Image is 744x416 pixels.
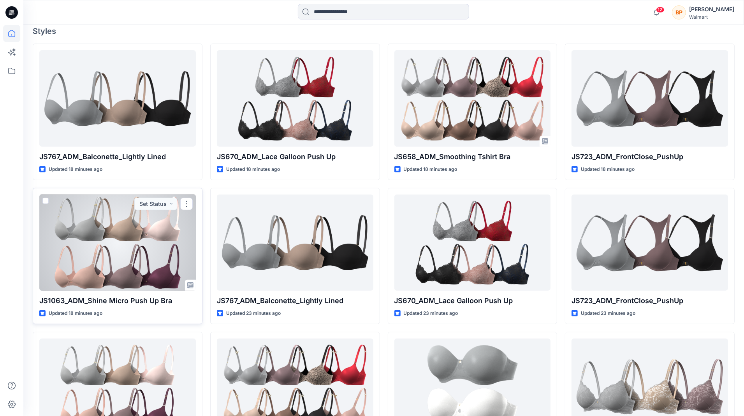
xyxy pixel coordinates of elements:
a: JS723_ADM_FrontClose_PushUp [572,195,728,291]
a: JS670_ADM_Lace Galloon Push Up [394,195,551,291]
p: Updated 23 minutes ago [226,309,281,318]
p: Updated 18 minutes ago [404,165,457,174]
div: [PERSON_NAME] [689,5,734,14]
div: Walmart [689,14,734,20]
p: JS767_ADM_Balconette_Lightly Lined [217,295,373,306]
p: Updated 18 minutes ago [49,309,102,318]
a: JS723_ADM_FrontClose_PushUp [572,50,728,147]
a: JS1063_ADM_Shine Micro Push Up Bra [39,195,196,291]
a: JS767_ADM_Balconette_Lightly Lined [39,50,196,147]
p: JS1063_ADM_Shine Micro Push Up Bra [39,295,196,306]
span: 12 [656,7,665,13]
p: JS658_ADM_Smoothing Tshirt Bra [394,151,551,162]
a: JS767_ADM_Balconette_Lightly Lined [217,195,373,291]
p: Updated 18 minutes ago [226,165,280,174]
a: JS670_ADM_Lace Galloon Push Up [217,50,373,147]
p: JS670_ADM_Lace Galloon Push Up [217,151,373,162]
a: JS658_ADM_Smoothing Tshirt Bra [394,50,551,147]
p: Updated 18 minutes ago [49,165,102,174]
p: Updated 23 minutes ago [581,309,635,318]
p: JS723_ADM_FrontClose_PushUp [572,151,728,162]
p: Updated 23 minutes ago [404,309,458,318]
p: JS723_ADM_FrontClose_PushUp [572,295,728,306]
h4: Styles [33,26,735,36]
p: Updated 18 minutes ago [581,165,635,174]
div: BP [672,5,686,19]
p: JS767_ADM_Balconette_Lightly Lined [39,151,196,162]
p: JS670_ADM_Lace Galloon Push Up [394,295,551,306]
